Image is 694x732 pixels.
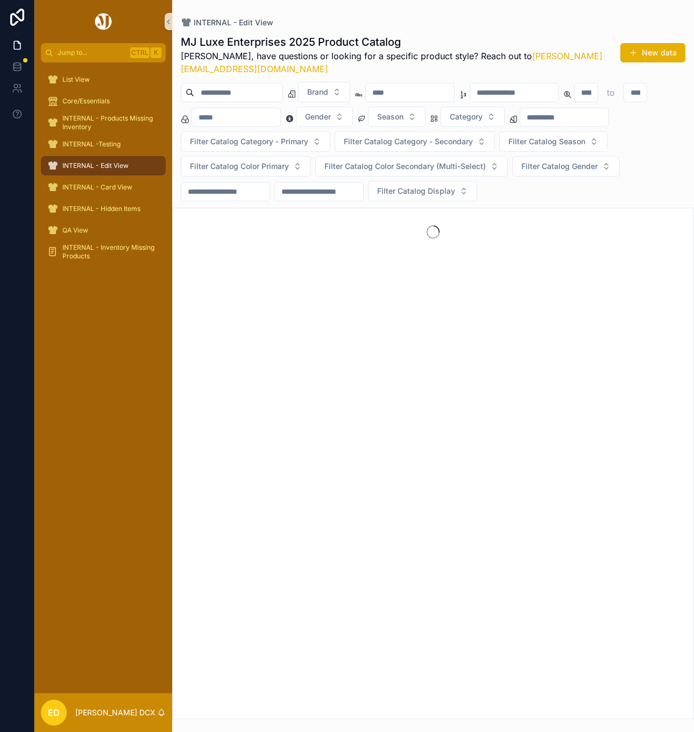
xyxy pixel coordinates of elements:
[190,161,289,172] span: Filter Catalog Color Primary
[181,131,330,152] button: Select Button
[62,75,90,84] span: List View
[441,107,505,127] button: Select Button
[75,707,155,718] p: [PERSON_NAME] DCX
[305,111,331,122] span: Gender
[620,43,685,62] button: New data
[62,205,140,213] span: INTERNAL - Hidden Items
[62,97,110,105] span: Core/Essentials
[181,34,605,50] h1: MJ Luxe Enterprises 2025 Product Catalog
[62,140,121,149] span: INTERNAL -Testing
[48,706,60,719] span: ED
[181,17,273,28] a: INTERNAL - Edit View
[93,13,114,30] img: App logo
[607,86,615,99] p: to
[41,135,166,154] a: INTERNAL -Testing
[62,114,155,131] span: INTERNAL - Products Missing Inventory
[41,91,166,111] a: Core/Essentials
[368,107,426,127] button: Select Button
[512,156,620,177] button: Select Button
[307,87,328,97] span: Brand
[377,111,403,122] span: Season
[41,43,166,62] button: Jump to...CtrlK
[152,48,160,57] span: K
[41,199,166,219] a: INTERNAL - Hidden Items
[41,70,166,89] a: List View
[315,156,508,177] button: Select Button
[296,107,353,127] button: Select Button
[58,48,126,57] span: Jump to...
[190,136,308,147] span: Filter Catalog Category - Primary
[62,226,88,235] span: QA View
[521,161,598,172] span: Filter Catalog Gender
[41,221,166,240] a: QA View
[368,181,477,201] button: Select Button
[41,242,166,262] a: INTERNAL - Inventory Missing Products
[324,161,486,172] span: Filter Catalog Color Secondary (Multi-Select)
[181,50,605,75] span: [PERSON_NAME], have questions or looking for a specific product style? Reach out to
[298,82,350,102] button: Select Button
[34,62,172,276] div: scrollable content
[499,131,607,152] button: Select Button
[194,17,273,28] span: INTERNAL - Edit View
[508,136,585,147] span: Filter Catalog Season
[62,161,129,170] span: INTERNAL - Edit View
[41,156,166,175] a: INTERNAL - Edit View
[450,111,483,122] span: Category
[344,136,473,147] span: Filter Catalog Category - Secondary
[41,113,166,132] a: INTERNAL - Products Missing Inventory
[62,183,132,192] span: INTERNAL - Card View
[130,47,150,58] span: Ctrl
[377,186,455,196] span: Filter Catalog Display
[62,243,155,261] span: INTERNAL - Inventory Missing Products
[335,131,495,152] button: Select Button
[181,156,311,177] button: Select Button
[41,178,166,197] a: INTERNAL - Card View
